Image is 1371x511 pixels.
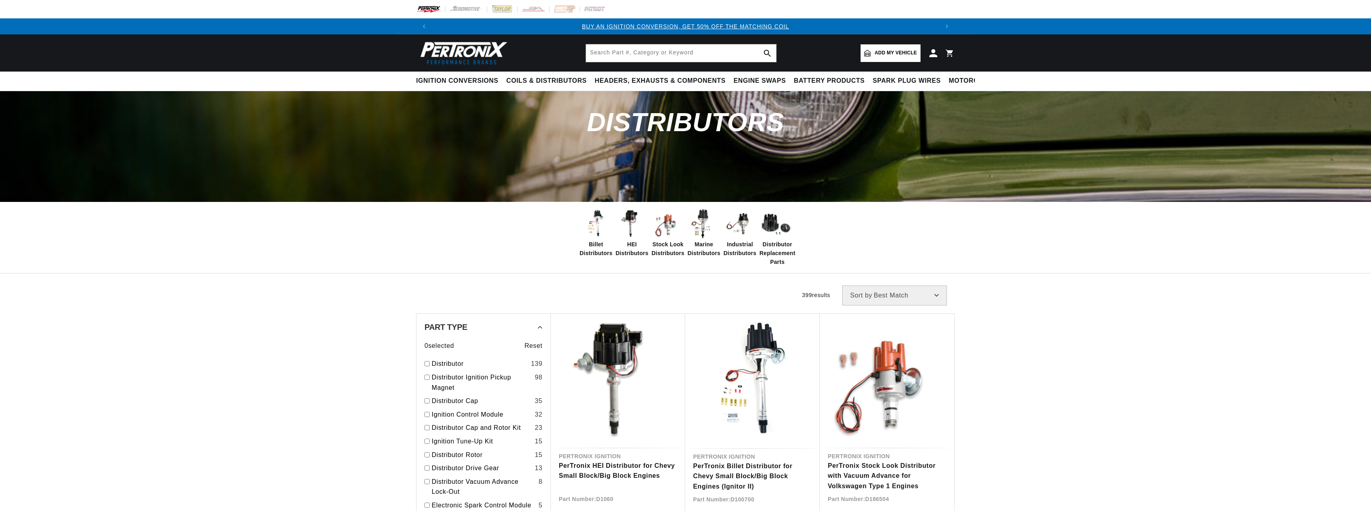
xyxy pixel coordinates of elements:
[432,22,939,31] div: 1 of 3
[535,409,542,420] div: 32
[723,208,755,258] a: Industrial Distributors Industrial Distributors
[723,208,755,240] img: Industrial Distributors
[535,423,542,433] div: 23
[538,500,542,511] div: 5
[538,477,542,487] div: 8
[432,463,532,473] a: Distributor Drive Gear
[693,461,812,492] a: PerTronix Billet Distributor for Chevy Small Block/Big Block Engines (Ignitor II)
[432,372,532,393] a: Distributor Ignition Pickup Magnet
[687,240,720,258] span: Marine Distributors
[595,77,725,85] span: Headers, Exhausts & Components
[790,72,869,90] summary: Battery Products
[424,323,467,331] span: Part Type
[416,72,502,90] summary: Ignition Conversions
[687,208,719,258] a: Marine Distributors Marine Distributors
[535,396,542,406] div: 35
[616,208,648,258] a: HEI Distributors HEI Distributors
[531,359,542,369] div: 139
[502,72,591,90] summary: Coils & Distributors
[432,450,532,460] a: Distributor Rotor
[616,240,648,258] span: HEI Distributors
[949,77,996,85] span: Motorcycle
[580,208,612,258] a: Billet Distributors Billet Distributors
[432,359,528,369] a: Distributor
[652,208,684,258] a: Stock Look Distributors Stock Look Distributors
[432,477,535,497] a: Distributor Vacuum Advance Lock-Out
[652,208,684,240] img: Stock Look Distributors
[591,72,729,90] summary: Headers, Exhausts & Components
[842,285,947,305] select: Sort by
[506,77,587,85] span: Coils & Distributors
[869,72,945,90] summary: Spark Plug Wires
[524,341,542,351] span: Reset
[733,77,786,85] span: Engine Swaps
[580,208,612,240] img: Billet Distributors
[580,240,612,258] span: Billet Distributors
[939,18,955,34] button: Translation missing: en.sections.announcements.next_announcement
[586,44,776,62] input: Search Part #, Category or Keyword
[432,423,532,433] a: Distributor Cap and Rotor Kit
[559,461,677,481] a: PerTronix HEI Distributor for Chevy Small Block/Big Block Engines
[432,500,535,511] a: Electronic Spark Control Module
[432,436,532,447] a: Ignition Tune-Up Kit
[759,208,791,267] a: Distributor Replacement Parts Distributor Replacement Parts
[535,436,542,447] div: 15
[873,77,941,85] span: Spark Plug Wires
[616,208,648,240] img: HEI Distributors
[432,396,532,406] a: Distributor Cap
[723,240,756,258] span: Industrial Distributors
[729,72,790,90] summary: Engine Swaps
[424,341,454,351] span: 0 selected
[432,22,939,31] div: Announcement
[535,463,542,473] div: 13
[582,23,789,30] a: BUY AN IGNITION CONVERSION, GET 50% OFF THE MATCHING COIL
[861,44,921,62] a: Add my vehicle
[945,72,1000,90] summary: Motorcycle
[850,292,872,299] span: Sort by
[416,77,498,85] span: Ignition Conversions
[652,240,684,258] span: Stock Look Distributors
[396,18,975,34] slideshow-component: Translation missing: en.sections.announcements.announcement_bar
[535,450,542,460] div: 15
[828,461,946,491] a: PerTronix Stock Look Distributor with Vacuum Advance for Volkswagen Type 1 Engines
[759,240,795,267] span: Distributor Replacement Parts
[535,372,542,383] div: 98
[759,208,791,240] img: Distributor Replacement Parts
[687,208,719,240] img: Marine Distributors
[587,108,784,137] span: Distributors
[875,49,917,57] span: Add my vehicle
[802,292,830,298] span: 399 results
[432,409,532,420] a: Ignition Control Module
[794,77,865,85] span: Battery Products
[416,18,432,34] button: Translation missing: en.sections.announcements.previous_announcement
[416,39,508,67] img: Pertronix
[759,44,776,62] button: search button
